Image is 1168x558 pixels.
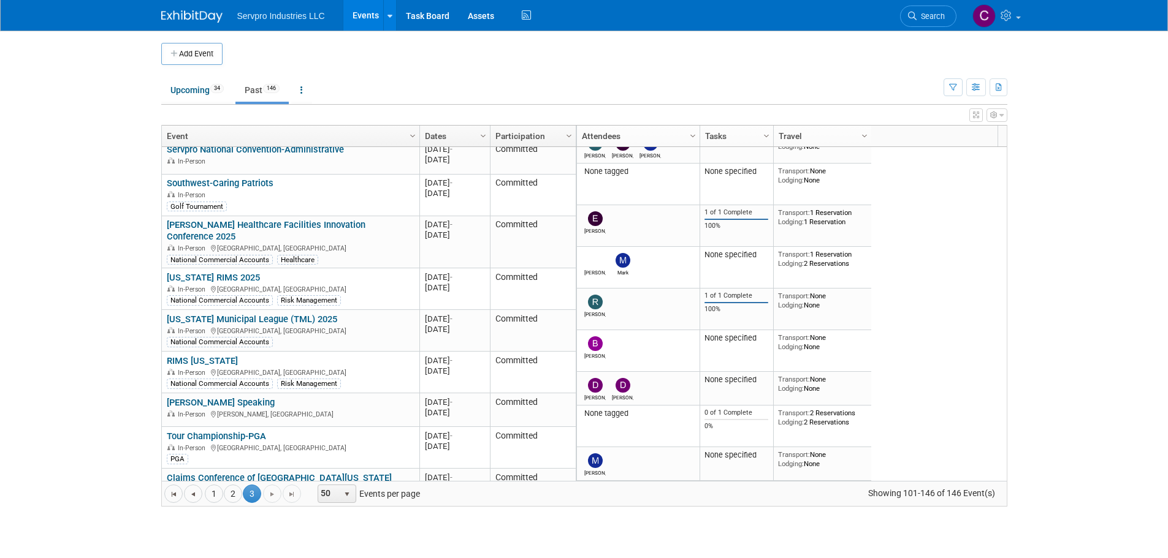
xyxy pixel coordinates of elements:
span: Column Settings [478,131,488,141]
div: [DATE] [425,188,484,198]
div: 1 Reservation 1 Reservation [778,208,866,226]
div: Martin Buescher [639,151,661,159]
a: Upcoming34 [161,78,233,102]
div: 1 of 1 Complete [704,208,768,217]
span: - [450,473,452,482]
span: Transport: [778,333,810,342]
span: Transport: [778,250,810,258]
img: Delana Conger [616,378,630,393]
div: Matt Bardasian [584,468,606,476]
span: Column Settings [860,131,869,141]
div: [DATE] [425,441,484,451]
a: Dates [425,126,482,146]
td: Committed [490,175,576,216]
div: Golf Tournament [167,202,227,211]
span: Lodging: [778,342,804,351]
div: [DATE] [425,431,484,441]
span: In-Person [178,327,209,335]
div: [DATE] [425,324,484,334]
div: [DATE] [425,355,484,366]
div: [GEOGRAPHIC_DATA], [GEOGRAPHIC_DATA] [167,325,414,336]
div: 0 of 1 Complete [704,409,768,417]
div: [DATE] [425,314,484,324]
span: - [450,398,452,407]
div: 1 Reservation 2 Reservations [778,250,866,268]
span: In-Person [178,285,209,293]
a: Go to the previous page [184,484,202,503]
div: [DATE] [425,472,484,483]
span: Transport: [778,208,810,217]
div: National Commercial Accounts [167,337,273,347]
span: Transport: [778,292,810,300]
span: Transport: [778,167,810,175]
div: None None [778,450,866,468]
span: Lodging: [778,142,804,151]
img: Brian Donnelly [588,336,603,351]
a: 1 [205,484,223,503]
img: Matt Bardasian [588,453,603,468]
div: [DATE] [425,154,484,165]
a: [PERSON_NAME] Healthcare Facilities Innovation Conference 2025 [167,219,365,242]
div: None None [778,292,866,309]
a: Column Settings [760,126,773,144]
a: Travel [779,126,863,146]
span: - [450,273,452,282]
div: [DATE] [425,178,484,188]
div: Jason Humphrey [584,268,606,276]
div: [DATE] [425,144,484,154]
span: Lodging: [778,176,804,184]
div: David Duray [584,393,606,401]
a: 2 [224,484,242,503]
span: - [450,145,452,154]
img: In-Person Event [167,157,175,164]
div: Rick Knox [584,309,606,317]
div: 1 of 1 Complete [704,292,768,300]
a: Column Settings [406,126,419,144]
span: 3 [243,484,261,503]
span: In-Person [178,410,209,418]
a: Participation [495,126,568,146]
a: Go to the last page [283,484,301,503]
a: [US_STATE] Municipal League (TML) 2025 [167,314,337,325]
img: In-Person Event [167,285,175,292]
div: [DATE] [425,219,484,230]
a: Search [900,6,956,27]
div: None None [778,167,866,184]
img: In-Person Event [167,444,175,450]
div: None specified [704,167,768,176]
span: Go to the last page [287,489,297,499]
span: Events per page [302,484,432,503]
div: None specified [704,450,768,460]
td: Committed [490,352,576,393]
div: Erik Slusher [612,151,633,159]
a: [US_STATE] RIMS 2025 [167,272,260,283]
div: 2 Reservations 2 Reservations [778,409,866,426]
div: None specified [704,250,768,260]
td: Committed [490,141,576,175]
span: Lodging: [778,259,804,268]
span: Go to the previous page [188,489,198,499]
a: Southwest-Caring Patriots [167,178,273,189]
img: Mark Bristol [616,253,630,268]
span: In-Person [178,244,209,252]
span: - [450,356,452,365]
div: None specified [704,375,768,385]
a: Past146 [235,78,289,102]
div: [DATE] [425,407,484,418]
a: Servpro National Convention-Administrative [167,144,344,155]
span: Search [917,12,945,21]
div: [DATE] [425,272,484,282]
span: - [450,178,452,187]
div: National Commercial Accounts [167,379,273,388]
a: Go to the first page [164,484,183,503]
span: Showing 101-146 of 146 Event(s) [857,484,1006,502]
div: None specified [704,333,768,343]
div: [GEOGRAPHIC_DATA], [GEOGRAPHIC_DATA] [167,284,414,294]
span: Lodging: [778,301,804,309]
a: Attendees [582,126,692,146]
a: Go to the next page [263,484,281,503]
img: In-Person Event [167,410,175,417]
a: Tasks [705,126,765,146]
a: Column Settings [562,126,576,144]
span: Lodging: [778,459,804,468]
